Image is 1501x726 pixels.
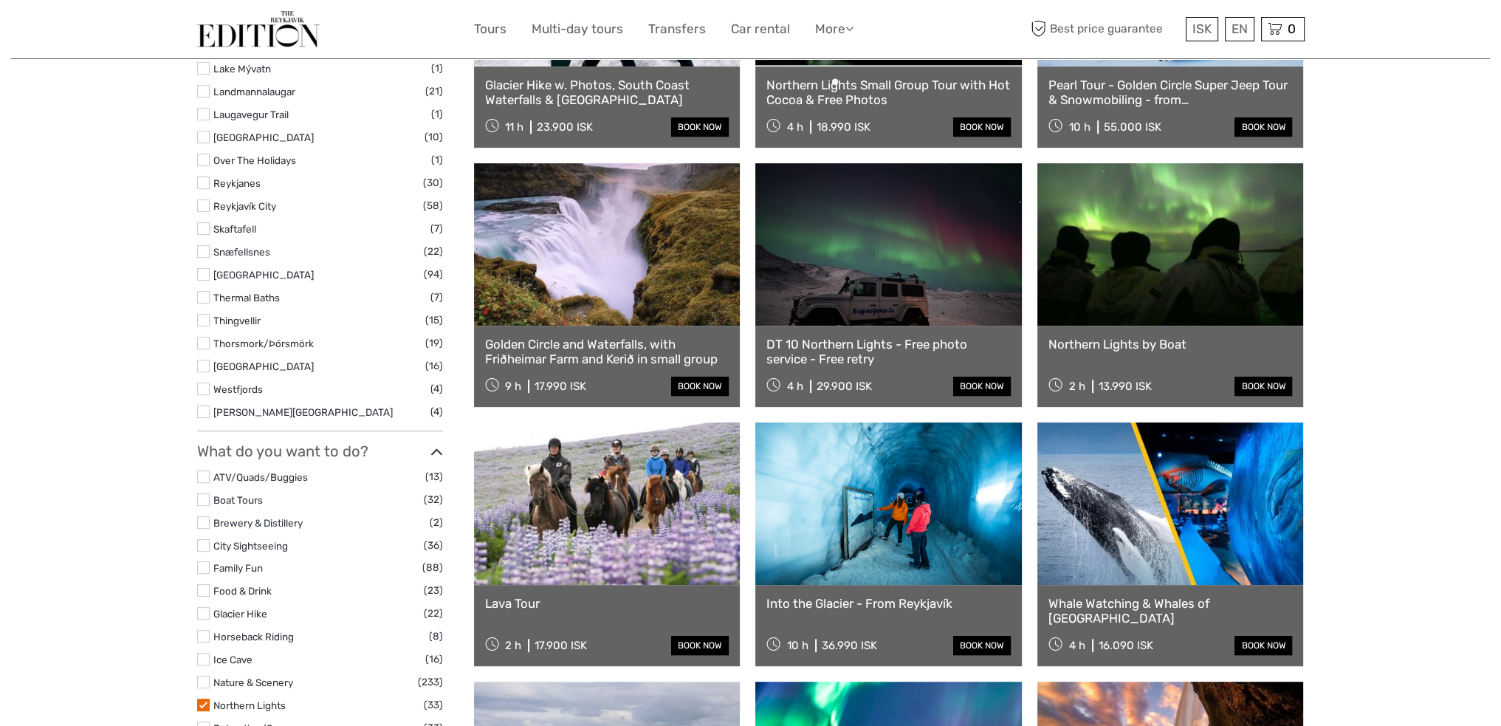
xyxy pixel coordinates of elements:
[787,120,803,134] span: 4 h
[424,537,443,554] span: (36)
[1192,21,1212,36] span: ISK
[817,120,870,134] div: 18.990 ISK
[418,674,443,691] span: (233)
[213,631,294,643] a: Horseback Riding
[953,377,1011,396] a: book now
[535,639,587,652] div: 17.900 ISK
[425,651,443,668] span: (16)
[1099,380,1152,393] div: 13.990 ISK
[213,654,253,665] a: Ice Cave
[423,197,443,214] span: (58)
[1048,596,1293,626] a: Whale Watching & Whales of [GEOGRAPHIC_DATA]
[425,129,443,145] span: (10)
[213,177,261,189] a: Reykjanes
[213,63,271,75] a: Lake Mývatn
[430,403,443,420] span: (4)
[815,18,853,40] a: More
[1069,639,1085,652] span: 4 h
[485,78,729,108] a: Glacier Hike w. Photos, South Coast Waterfalls & [GEOGRAPHIC_DATA]
[1069,380,1085,393] span: 2 h
[424,243,443,260] span: (22)
[424,696,443,713] span: (33)
[787,639,808,652] span: 10 h
[423,174,443,191] span: (30)
[953,117,1011,137] a: book now
[424,582,443,599] span: (23)
[766,337,1011,367] a: DT 10 Northern Lights - Free photo service - Free retry
[787,380,803,393] span: 4 h
[213,562,263,574] a: Family Fun
[197,11,320,47] img: The Reykjavík Edition
[425,335,443,352] span: (19)
[213,131,314,143] a: [GEOGRAPHIC_DATA]
[485,596,729,611] a: Lava Tour
[213,292,280,304] a: Thermal Baths
[766,78,1011,108] a: Northern Lights Small Group Tour with Hot Cocoa & Free Photos
[213,338,314,349] a: Thorsmork/Þórsmörk
[671,117,729,137] a: book now
[213,406,393,418] a: [PERSON_NAME][GEOGRAPHIC_DATA]
[430,514,443,531] span: (2)
[425,357,443,374] span: (16)
[213,517,303,529] a: Brewery & Distillery
[671,636,729,655] a: book now
[425,83,443,100] span: (21)
[505,639,521,652] span: 2 h
[1069,120,1090,134] span: 10 h
[213,269,314,281] a: [GEOGRAPHIC_DATA]
[1234,636,1292,655] a: book now
[429,628,443,645] span: (8)
[537,120,593,134] div: 23.900 ISK
[213,109,289,120] a: Laugavegur Trail
[213,585,272,597] a: Food & Drink
[430,289,443,306] span: (7)
[424,605,443,622] span: (22)
[1048,337,1293,352] a: Northern Lights by Boat
[505,120,523,134] span: 11 h
[766,596,1011,611] a: Into the Glacier - From Reykjavík
[21,26,167,38] p: We're away right now. Please check back later!
[422,559,443,576] span: (88)
[822,639,877,652] div: 36.990 ISK
[213,383,263,395] a: Westfjords
[213,315,261,326] a: Thingvellir
[424,491,443,508] span: (32)
[671,377,729,396] a: book now
[485,337,729,367] a: Golden Circle and Waterfalls, with Friðheimar Farm and Kerið in small group
[505,380,521,393] span: 9 h
[474,18,506,40] a: Tours
[170,23,188,41] button: Open LiveChat chat widget
[431,60,443,77] span: (1)
[213,471,308,483] a: ATV/Quads/Buggies
[430,380,443,397] span: (4)
[953,636,1011,655] a: book now
[1048,78,1293,108] a: Pearl Tour - Golden Circle Super Jeep Tour & Snowmobiling - from [GEOGRAPHIC_DATA]
[1028,17,1182,41] span: Best price guarantee
[535,380,586,393] div: 17.990 ISK
[1104,120,1161,134] div: 55.000 ISK
[425,468,443,485] span: (13)
[213,200,276,212] a: Reykjavík City
[1225,17,1254,41] div: EN
[424,266,443,283] span: (94)
[213,86,295,97] a: Landmannalaugar
[648,18,706,40] a: Transfers
[213,677,293,688] a: Nature & Scenery
[213,223,256,235] a: Skaftafell
[1234,377,1292,396] a: book now
[213,608,267,620] a: Glacier Hike
[213,540,288,552] a: City Sightseeing
[431,151,443,168] span: (1)
[1285,21,1298,36] span: 0
[532,18,623,40] a: Multi-day tours
[425,312,443,329] span: (15)
[213,360,314,372] a: [GEOGRAPHIC_DATA]
[213,154,296,166] a: Over The Holidays
[817,380,872,393] div: 29.900 ISK
[1099,639,1153,652] div: 16.090 ISK
[1234,117,1292,137] a: book now
[430,220,443,237] span: (7)
[197,442,443,460] h3: What do you want to do?
[431,106,443,123] span: (1)
[731,18,790,40] a: Car rental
